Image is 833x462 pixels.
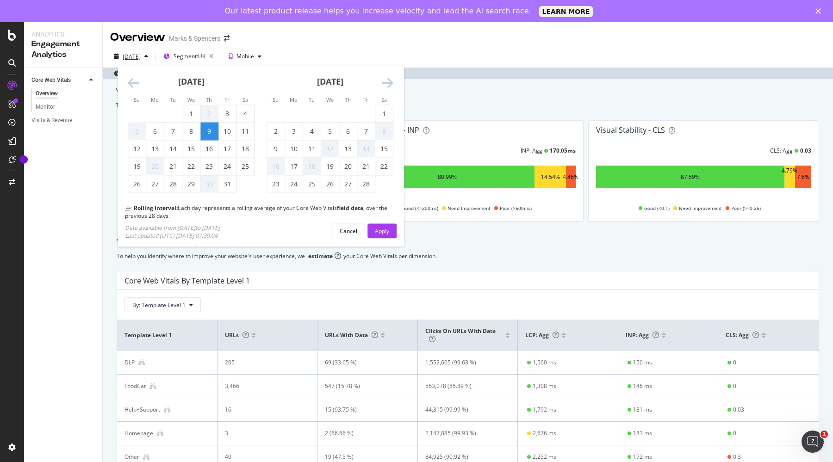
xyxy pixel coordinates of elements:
div: 19 (47.5 %) [325,453,401,461]
td: Monday, January 13, 2025 [146,140,164,158]
span: Good (<0.1) [644,203,670,214]
td: Thursday, February 6, 2025 [339,123,357,140]
td: Monday, February 3, 2025 [285,123,303,140]
td: Sunday, February 23, 2025 [267,175,285,193]
div: 9 [267,144,285,154]
small: Tu [170,96,176,103]
div: 27 [146,179,164,189]
div: Calendar [118,66,404,204]
div: Our latest product release helps you increase velocity and lead the AI search race. [225,6,531,16]
div: Tooltip anchor [19,155,28,164]
div: Monitor [36,102,55,112]
td: Wednesday, February 5, 2025 [321,123,339,140]
small: Mo [151,96,159,103]
div: 1,792 ms [533,406,556,414]
td: Tuesday, January 28, 2025 [164,175,182,193]
div: 6 [339,127,357,136]
div: 30 [200,179,218,189]
td: Not available. Sunday, February 16, 2025 [267,158,285,175]
div: 7.6% [797,173,809,181]
div: 17 [218,144,236,154]
strong: [DATE] [178,76,205,87]
a: Overview [36,89,96,99]
button: Apply [367,223,397,238]
div: Analytics [31,30,95,39]
div: FoodCat [124,382,146,390]
td: Saturday, January 4, 2025 [236,105,255,123]
td: Friday, February 21, 2025 [357,158,375,175]
div: [DATE] [123,53,141,61]
div: 2 [200,109,218,118]
div: Visual Stability - CLS [596,125,665,135]
div: 22 [375,162,393,171]
div: 563,078 (85.89 %) [425,382,502,390]
div: Help+Support [124,406,160,414]
div: 28 [164,179,182,189]
td: Wednesday, January 15, 2025 [182,140,200,158]
div: 146 ms [633,382,652,390]
small: Th [345,96,351,103]
td: Wednesday, February 19, 2025 [321,158,339,175]
td: Tuesday, January 21, 2025 [164,158,182,175]
td: Saturday, February 1, 2025 [375,105,393,123]
td: Wednesday, January 1, 2025 [182,105,200,123]
button: Mobile [225,49,265,64]
small: Tu [309,96,315,103]
a: Core Web Vitals [31,75,87,85]
div: 10 [218,127,236,136]
b: Rolling interval: [134,204,178,212]
td: Saturday, January 18, 2025 [236,140,255,158]
div: 150 ms [633,358,652,367]
div: 18 [303,162,321,171]
span: Need Improvement [448,203,491,214]
button: Segment:UK [160,49,217,64]
div: 181 ms [633,406,652,414]
div: 6 [146,127,164,136]
div: 2,147,885 (99.93 %) [425,429,502,437]
div: 80.99% [438,173,457,181]
td: Saturday, February 15, 2025 [375,140,393,158]
div: 11 [236,127,254,136]
td: Tuesday, February 11, 2025 [303,140,321,158]
td: Wednesday, February 26, 2025 [321,175,339,193]
div: 0.03 [733,406,744,414]
div: 172 ms [633,453,652,461]
div: 24 [218,162,236,171]
div: 2,252 ms [533,453,556,461]
div: 0.03 [800,147,811,154]
span: URLs [225,331,249,339]
div: 3 [218,109,236,118]
div: 7 [164,127,182,136]
td: Not available. Tuesday, February 18, 2025 [303,158,321,175]
div: Core Web Vitals [31,75,71,85]
div: 29 [182,179,200,189]
div: 17 [285,162,303,171]
td: Saturday, February 22, 2025 [375,158,393,175]
div: 13 [146,144,164,154]
div: 183 ms [633,429,652,437]
div: 7 [357,127,375,136]
div: 26 [321,179,339,189]
small: Fr [363,96,368,103]
div: 40 [225,453,301,461]
div: 0.3 [733,453,741,461]
div: Close [815,8,825,14]
div: 44,315 (99.99 %) [425,406,502,414]
td: Thursday, February 20, 2025 [339,158,357,175]
td: Not available. Wednesday, February 12, 2025 [321,140,339,158]
div: 31 [218,179,236,189]
div: Visits & Revenue [31,116,72,125]
div: Overview [110,30,165,45]
button: Cancel [332,223,365,238]
td: Monday, February 24, 2025 [285,175,303,193]
div: DLP [124,358,135,367]
div: 1,308 ms [533,382,556,390]
div: 19 [321,162,339,171]
div: 11 [303,144,321,154]
td: Monday, February 17, 2025 [285,158,303,175]
div: 18 [236,144,254,154]
div: 15 [182,144,200,154]
div: 4 [236,109,254,118]
div: 9 [200,127,218,136]
div: 87.59% [681,173,700,181]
